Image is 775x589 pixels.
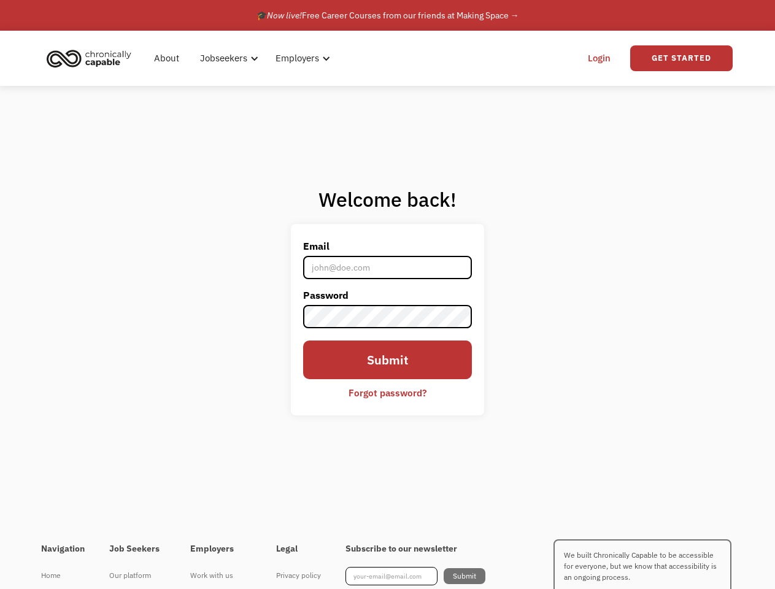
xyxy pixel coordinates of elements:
[276,567,321,584] a: Privacy policy
[291,187,485,212] h1: Welcome back!
[268,39,334,78] div: Employers
[303,236,472,402] form: Email Form 2
[349,385,426,400] div: Forgot password?
[109,544,166,555] h4: Job Seekers
[345,567,438,585] input: your-email@email.com
[303,285,472,305] label: Password
[256,8,519,23] div: 🎓 Free Career Courses from our friends at Making Space →
[43,45,141,72] a: home
[41,568,85,583] div: Home
[190,568,252,583] div: Work with us
[276,51,319,66] div: Employers
[190,567,252,584] a: Work with us
[41,567,85,584] a: Home
[109,567,166,584] a: Our platform
[43,45,135,72] img: Chronically Capable logo
[303,341,472,379] input: Submit
[630,45,733,71] a: Get Started
[276,568,321,583] div: Privacy policy
[41,544,85,555] h4: Navigation
[267,10,302,21] em: Now live!
[193,39,262,78] div: Jobseekers
[339,382,436,403] a: Forgot password?
[345,544,485,555] h4: Subscribe to our newsletter
[580,39,618,78] a: Login
[444,568,485,584] input: Submit
[109,568,166,583] div: Our platform
[276,544,321,555] h4: Legal
[147,39,187,78] a: About
[190,544,252,555] h4: Employers
[303,256,472,279] input: john@doe.com
[200,51,247,66] div: Jobseekers
[345,567,485,585] form: Footer Newsletter
[303,236,472,256] label: Email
